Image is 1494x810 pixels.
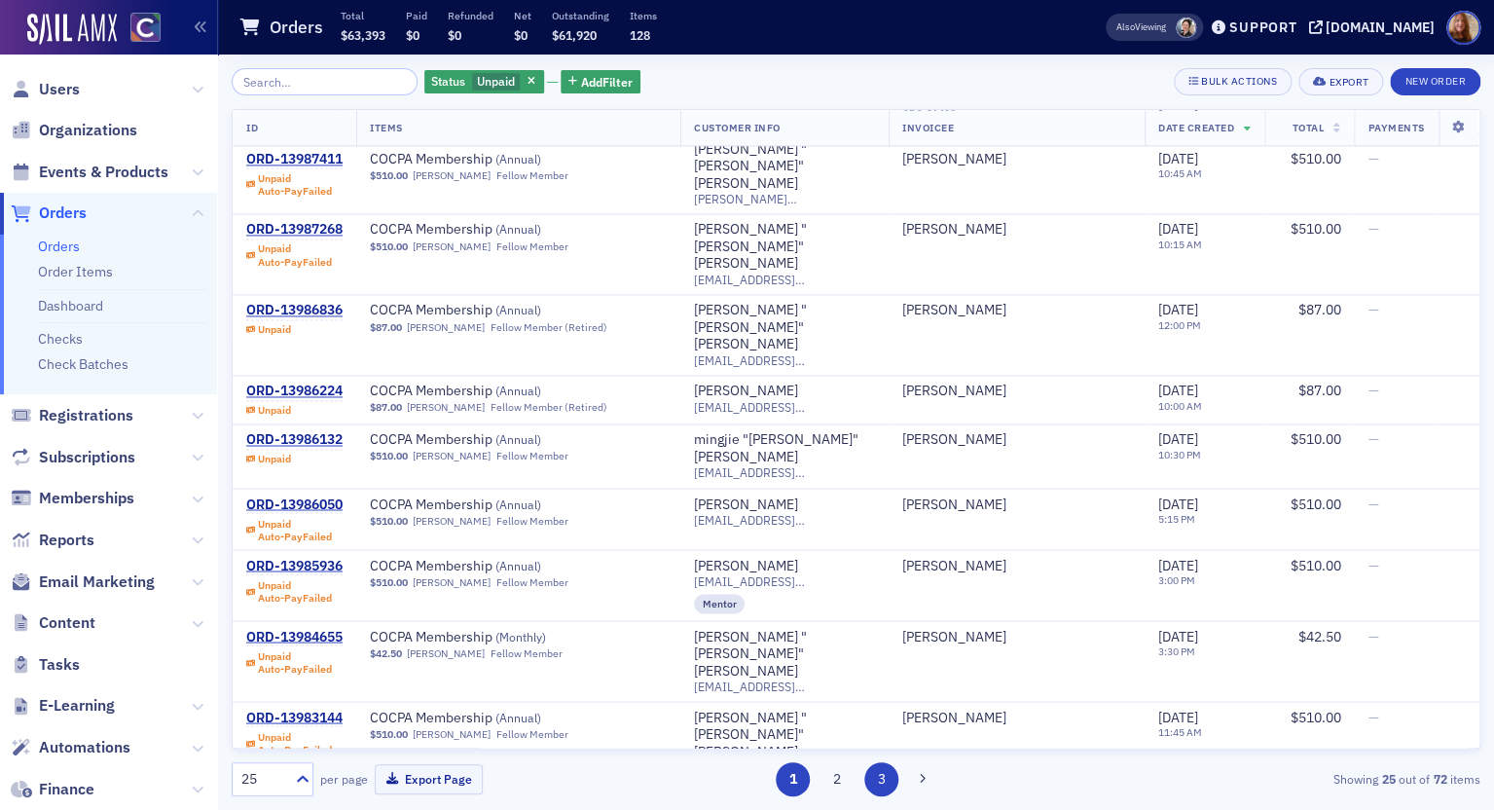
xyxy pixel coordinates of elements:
span: Date Created [1158,121,1234,134]
a: [PERSON_NAME] [413,450,491,462]
span: $510.00 [370,514,408,527]
span: — [1367,495,1378,512]
div: Auto-Pay Failed [258,662,332,675]
a: ORD-13985936 [246,557,343,574]
div: Unpaid [258,578,332,604]
span: $510.00 [1290,708,1340,725]
div: [PERSON_NAME] [902,557,1006,574]
a: [PERSON_NAME] "[PERSON_NAME]" [PERSON_NAME] [694,302,875,353]
span: COCPA Membership [370,557,615,574]
span: COCPA Membership [370,221,615,239]
label: per page [320,770,368,788]
a: [PERSON_NAME] [407,321,485,334]
span: COCPA Membership [370,628,615,645]
span: [DATE] [1158,495,1198,512]
div: Fellow Member [496,514,568,527]
a: Content [11,612,95,634]
span: $87.00 [1297,301,1340,318]
a: Events & Products [11,162,168,183]
input: Search… [232,68,418,95]
p: Total [341,9,385,22]
div: Fellow Member [496,727,568,740]
button: New Order [1390,68,1480,95]
div: Export [1329,77,1368,88]
a: Order Items [38,263,113,280]
span: $42.50 [370,646,402,659]
div: Fellow Member (Retired) [491,321,607,334]
div: Fellow Member [491,646,563,659]
div: [PERSON_NAME] "[PERSON_NAME]" [PERSON_NAME] [694,141,875,193]
a: [PERSON_NAME] [413,169,491,182]
a: [PERSON_NAME] [902,431,1006,449]
div: Showing out of items [1077,770,1480,788]
span: [DATE] [1158,301,1198,318]
span: $87.00 [370,401,402,414]
span: Pamela Galey-Coleman [1176,18,1196,38]
div: Unpaid [258,172,332,198]
a: [PERSON_NAME] [902,302,1006,319]
span: COCPA Membership [370,383,615,400]
span: $510.00 [1290,495,1340,512]
a: [PERSON_NAME] "[PERSON_NAME]" [PERSON_NAME] [694,221,875,273]
a: Check Batches [38,355,128,373]
a: Organizations [11,120,137,141]
a: [PERSON_NAME] [413,240,491,253]
div: [PERSON_NAME] [902,628,1006,645]
a: Registrations [11,405,133,426]
span: Invoicee [902,121,954,134]
span: Viewing [1116,20,1166,34]
span: $510.00 [370,575,408,588]
span: ( Annual ) [495,557,541,572]
span: ( Annual ) [495,302,541,317]
a: Automations [11,737,130,758]
span: Customer Info [694,121,781,134]
span: Liz Donley [902,221,1131,239]
span: — [1367,708,1378,725]
span: $510.00 [1290,556,1340,573]
a: [PERSON_NAME] [413,575,491,588]
span: Events & Products [39,162,168,183]
span: Organizations [39,120,137,141]
span: [DATE] [1158,150,1198,167]
span: [EMAIL_ADDRESS][DOMAIN_NAME] [694,573,875,588]
span: ( Monthly ) [495,628,546,644]
span: [DATE] [1158,556,1198,573]
a: [PERSON_NAME] [694,557,798,574]
span: Subscriptions [39,447,135,468]
span: ( Annual ) [495,221,541,237]
span: COCPA Membership [370,302,615,319]
span: Finance [39,779,94,800]
a: Email Marketing [11,571,155,593]
div: ORD-13983144 [246,709,343,726]
a: [PERSON_NAME] "[PERSON_NAME]" [PERSON_NAME] [694,628,875,680]
a: New Order [1390,71,1480,89]
span: COCPA Membership [370,709,615,726]
div: [PERSON_NAME] [902,709,1006,726]
div: Unpaid [424,70,544,94]
div: Unpaid [258,242,332,268]
p: Outstanding [552,9,609,22]
div: ORD-13986050 [246,496,343,513]
a: [PERSON_NAME] [694,496,798,513]
div: ORD-13986836 [246,302,343,319]
span: [DATE] [1158,220,1198,238]
time: 10:45 AM [1158,167,1202,181]
span: Kara Van Horn [902,557,1131,574]
span: Steve Young [902,628,1131,645]
div: Unpaid [258,323,291,336]
span: Tim Ficker [902,302,1131,319]
span: — [1367,627,1378,644]
span: — [1367,220,1378,238]
button: 3 [864,762,898,796]
span: $87.00 [1297,382,1340,399]
a: Reports [11,530,94,551]
span: $42.50 [1297,627,1340,644]
a: [PERSON_NAME] "[PERSON_NAME]" [PERSON_NAME] [694,709,875,760]
a: [PERSON_NAME] [902,221,1006,239]
a: COCPA Membership (Monthly) [370,628,615,645]
span: [DATE] [1158,627,1198,644]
